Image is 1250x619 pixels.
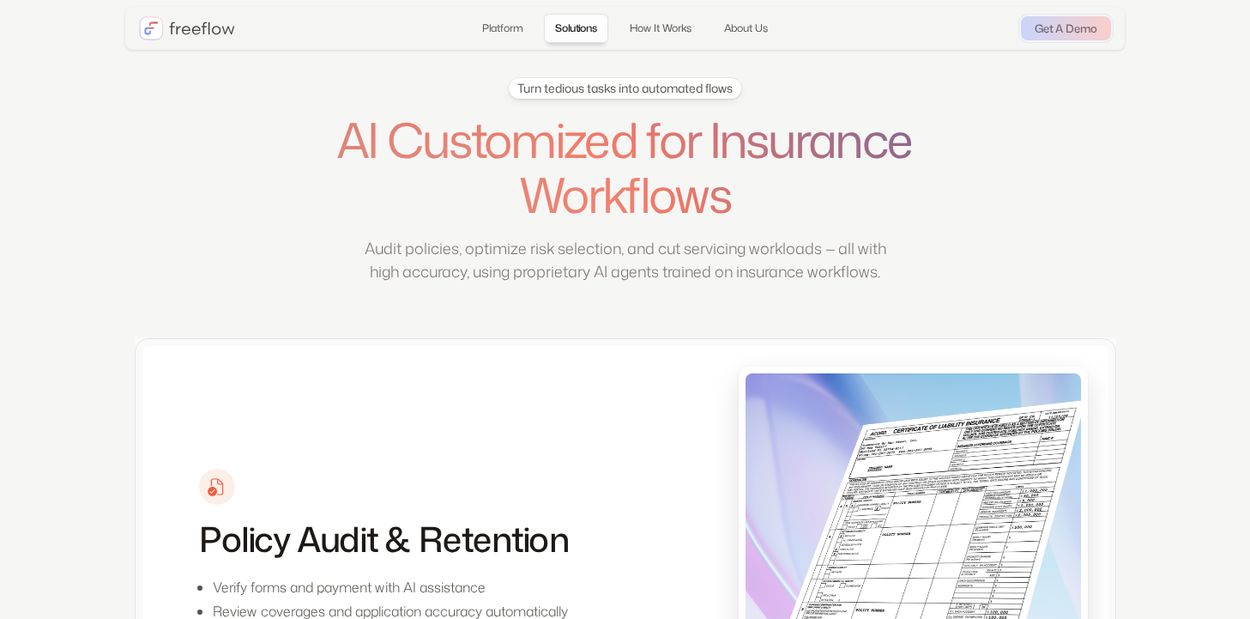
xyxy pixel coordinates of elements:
p: Verify forms and payment with AI assistance [213,577,568,598]
a: How It Works [619,14,703,43]
div: Turn tedious tasks into automated flows [517,80,733,97]
a: Platform [471,14,534,43]
h3: Policy Audit & Retention [199,519,568,560]
a: About Us [713,14,779,43]
a: Get A Demo [1021,16,1111,40]
h1: AI Customized for Insurance Workflows [298,112,953,223]
p: Audit policies, optimize risk selection, and cut servicing workloads — all with high accuracy, us... [355,237,896,283]
a: home [139,16,235,40]
a: Solutions [544,14,608,43]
